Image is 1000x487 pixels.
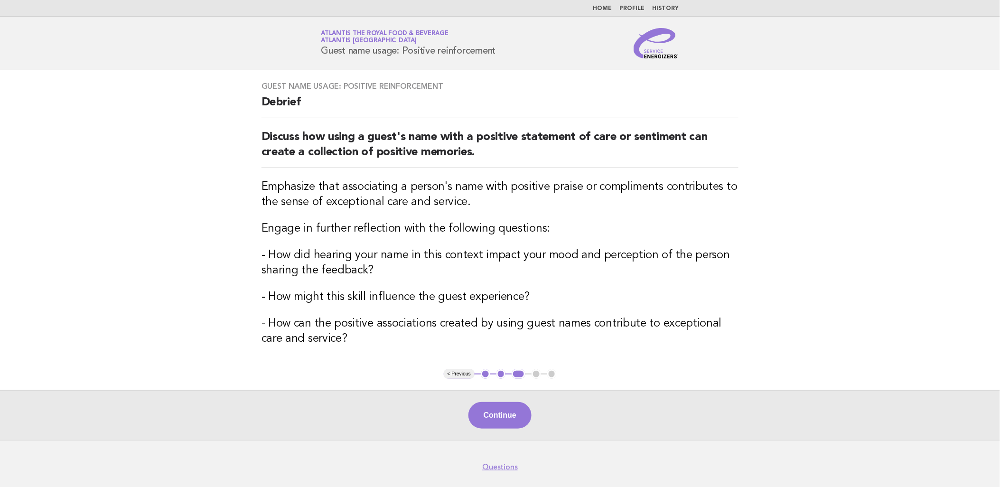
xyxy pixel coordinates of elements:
[262,82,739,91] h3: Guest name usage: Positive reinforcement
[468,402,532,429] button: Continue
[262,316,739,347] h3: - How can the positive associations created by using guest names contribute to exceptional care a...
[262,221,739,236] h3: Engage in further reflection with the following questions:
[634,28,679,58] img: Service Energizers
[482,462,518,472] a: Questions
[262,248,739,278] h3: - How did hearing your name in this context impact your mood and perception of the person sharing...
[262,179,739,210] h3: Emphasize that associating a person's name with positive praise or compliments contributes to the...
[512,369,525,379] button: 3
[321,30,449,44] a: Atlantis the Royal Food & BeverageAtlantis [GEOGRAPHIC_DATA]
[321,38,417,44] span: Atlantis [GEOGRAPHIC_DATA]
[620,6,645,11] a: Profile
[496,369,506,379] button: 2
[262,130,739,168] h2: Discuss how using a guest's name with a positive statement of care or sentiment can create a coll...
[481,369,490,379] button: 1
[262,290,739,305] h3: - How might this skill influence the guest experience?
[653,6,679,11] a: History
[262,95,739,118] h2: Debrief
[321,31,496,56] h1: Guest name usage: Positive reinforcement
[593,6,612,11] a: Home
[444,369,475,379] button: < Previous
